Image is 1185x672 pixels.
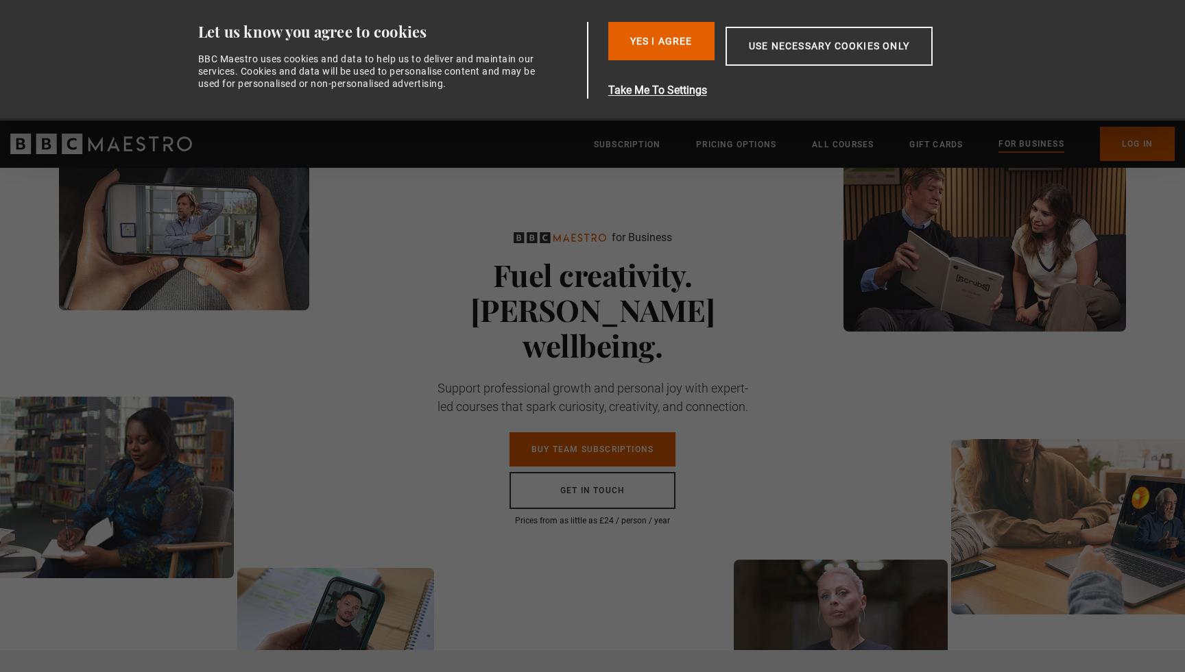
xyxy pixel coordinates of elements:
[431,257,754,362] h1: Fuel creativity. [PERSON_NAME] wellbeing.
[726,27,933,66] button: Use necessary cookies only
[909,138,963,151] a: Gift Cards
[594,138,660,151] a: Subscription
[812,138,874,151] a: All Courses
[514,232,606,243] svg: BBC Maestro
[612,229,672,246] p: for Business
[998,137,1064,152] a: For business
[10,134,192,154] svg: BBC Maestro
[510,472,675,509] a: Get in touch
[594,127,1175,161] nav: Primary
[608,22,715,60] button: Yes I Agree
[198,53,544,90] div: BBC Maestro uses cookies and data to help us to deliver and maintain our services. Cookies and da...
[431,379,754,416] p: Support professional growth and personal joy with expert-led courses that spark curiosity, creati...
[510,432,675,466] a: Buy Team Subscriptions
[1100,127,1175,161] a: Log In
[431,514,754,527] p: Prices from as little as £24 / person / year
[198,22,582,42] div: Let us know you agree to cookies
[608,82,998,99] button: Take Me To Settings
[696,138,776,151] a: Pricing Options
